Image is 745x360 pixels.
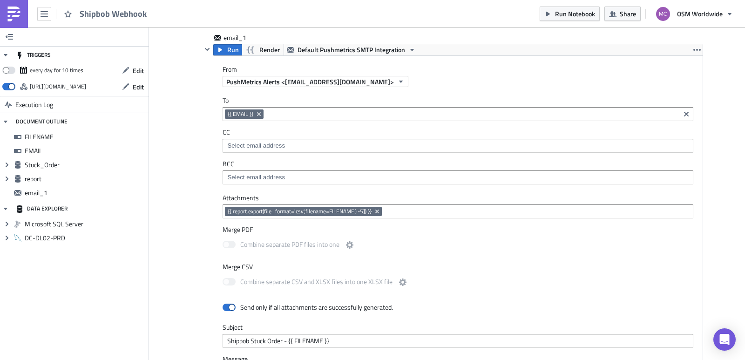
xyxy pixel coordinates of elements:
button: Hide content [202,44,213,55]
button: Run [213,44,242,55]
body: Rich Text Area. Press ALT-0 for help. [4,4,466,21]
label: Merge PDF [223,225,693,234]
button: Run Notebook [540,7,600,21]
div: TRIGGERS [16,47,51,63]
label: From [223,65,703,74]
span: email_1 [223,33,261,42]
span: Share [620,9,636,19]
span: Shipbob Webhook [80,8,148,19]
label: BCC [223,160,693,168]
button: Edit [117,80,149,94]
span: PushMetrics Alerts <[EMAIL_ADDRESS][DOMAIN_NAME]> [226,77,394,87]
button: Remove Tag [373,207,382,216]
span: Run Notebook [555,9,595,19]
span: OSM Worldwide [677,9,723,19]
button: Combine separate PDF files into one [344,239,355,251]
label: To [223,96,693,105]
label: Subject [223,323,693,332]
button: PushMetrics Alerts <[EMAIL_ADDRESS][DOMAIN_NAME]> [223,76,408,87]
button: Clear selected items [681,109,692,120]
button: Share [604,7,641,21]
label: Attachments [223,194,693,202]
span: Default Pushmetrics SMTP Integration [298,44,405,55]
div: DOCUMENT OUTLINE [16,113,68,130]
button: Combine separate CSV and XLSX files into one XLSX file [397,277,408,288]
input: Select em ail add ress [225,173,690,182]
span: Edit [133,66,144,75]
label: Merge CSV [223,263,693,271]
span: report [25,175,146,183]
input: Select em ail add ress [225,141,690,150]
button: Edit [117,63,149,78]
span: Edit [133,82,144,92]
button: Default Pushmetrics SMTP Integration [284,44,419,55]
label: Combine separate PDF files into one [223,239,355,251]
span: DC-DL02-PRD [25,234,146,242]
div: Send only if all attachments are successfully generated. [240,303,393,312]
span: email_1 [25,189,146,197]
span: Render [259,44,280,55]
label: Combine separate CSV and XLSX files into one XLSX file [223,277,408,288]
span: Run [227,44,239,55]
div: Open Intercom Messenger [713,328,736,351]
div: https://pushmetrics.io/api/v1/report/PdL5jvqlpG/webhook?token=2cef7014ca7b4b528745f05072bfcae5 [30,80,86,94]
span: Microsoft SQL Server [25,220,146,228]
span: Stuck_Order [25,161,146,169]
button: OSM Worldwide [650,4,738,24]
span: EMAIL [25,147,146,155]
div: every day for 10 times [30,63,83,77]
div: DATA EXPLORER [16,200,68,217]
span: {{ EMAIL }} [228,110,253,118]
button: Remove Tag [255,109,264,119]
span: {{ report.export(file_format='csv',filename=FILENAME[:-5]) }} [228,208,372,215]
img: PushMetrics [7,7,21,21]
label: CC [223,128,693,136]
button: Render [242,44,284,55]
span: FILENAME [25,133,146,141]
img: Avatar [655,6,671,22]
span: Execution Log [15,96,53,113]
